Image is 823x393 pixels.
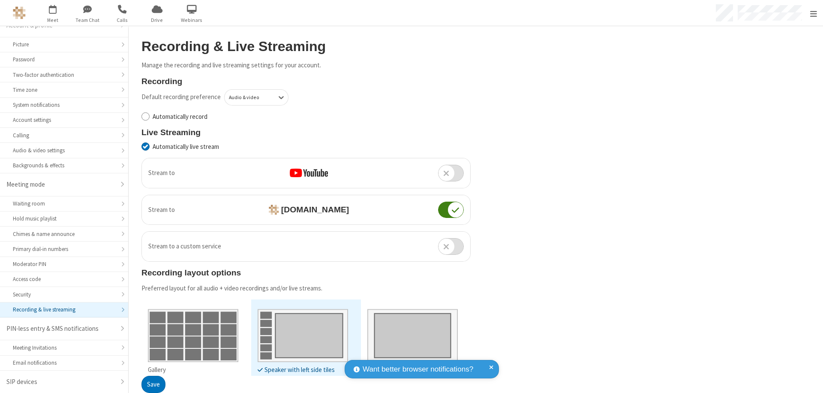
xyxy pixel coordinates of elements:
[72,16,104,24] span: Team Chat
[141,92,221,102] span: Default recording preference
[13,344,115,352] div: Meeting Invitations
[6,180,115,190] div: Meeting mode
[142,232,470,261] li: Stream to a custom service
[141,284,471,293] p: Preferred layout for all audio + video recordings and/or live streams.
[13,215,115,223] div: Hold music playlist
[258,365,348,375] div: Speaker with left side tiles
[13,40,115,48] div: Picture
[13,161,115,169] div: Backgrounds & effects
[13,359,115,367] div: Email notifications
[141,39,471,54] h2: Recording & Live Streaming
[6,324,115,334] div: PIN-less entry & SMS notifications
[13,86,115,94] div: Time zone
[363,364,473,375] span: Want better browser notifications?
[13,230,115,238] div: Chimes & name announce
[142,195,470,225] li: Stream to
[37,16,69,24] span: Meet
[13,6,26,19] img: QA Selenium DO NOT DELETE OR CHANGE
[13,146,115,154] div: Audio & video settings
[141,128,471,137] h4: Live Streaming
[176,16,208,24] span: Webinars
[13,71,115,79] div: Two-factor authentication
[106,16,138,24] span: Calls
[142,158,470,188] li: Stream to
[13,260,115,268] div: Moderator PIN
[13,101,115,109] div: System notifications
[258,303,348,363] img: Speaker with left side tiles
[262,205,349,215] h4: [DOMAIN_NAME]
[13,131,115,139] div: Calling
[148,303,238,363] img: Gallery
[6,377,115,387] div: SIP devices
[148,365,238,375] div: Gallery
[153,112,471,122] label: Automatically record
[13,55,115,63] div: Password
[141,16,173,24] span: Drive
[13,200,115,208] div: Waiting room
[13,245,115,253] div: Primary dial-in numbers
[141,77,471,86] h4: Recording
[141,268,471,277] h4: Recording layout options
[269,205,279,215] img: callbridge.rocks
[13,290,115,299] div: Security
[229,94,270,101] div: Audio & video
[13,116,115,124] div: Account settings
[13,275,115,283] div: Access code
[141,60,471,70] p: Manage the recording and live streaming settings for your account.
[153,142,471,152] label: Automatically live stream
[290,169,328,177] img: YOUTUBE
[367,303,458,363] img: Speaker only (no tiles)
[13,305,115,314] div: Recording & live streaming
